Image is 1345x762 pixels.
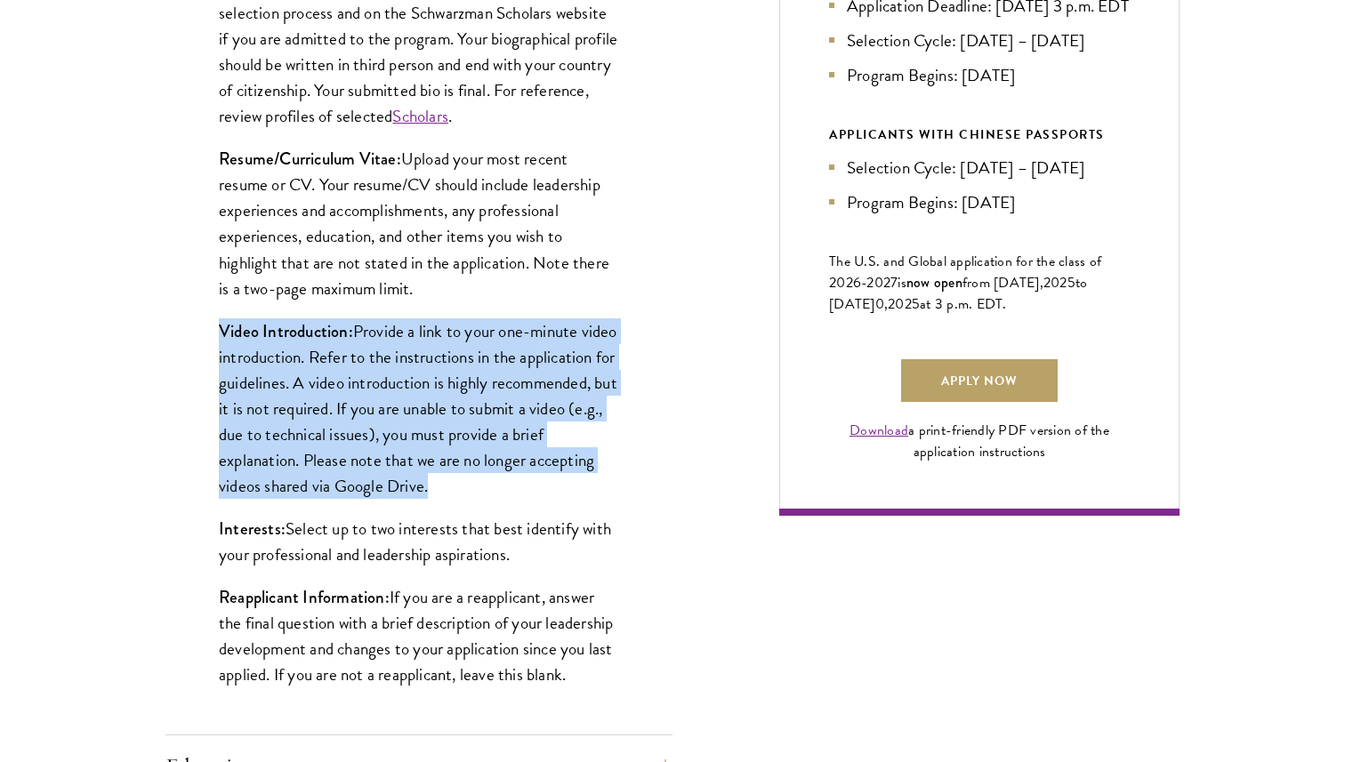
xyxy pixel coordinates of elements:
[1043,272,1067,293] span: 202
[906,272,962,293] span: now open
[829,272,1087,315] span: to [DATE]
[829,62,1130,88] li: Program Begins: [DATE]
[850,420,908,441] a: Download
[219,585,390,609] strong: Reapplicant Information:
[219,147,401,171] strong: Resume/Curriculum Vitae:
[829,124,1130,146] div: APPLICANTS WITH CHINESE PASSPORTS
[219,318,619,499] p: Provide a link to your one-minute video introduction. Refer to the instructions in the applicatio...
[829,189,1130,215] li: Program Begins: [DATE]
[829,28,1130,53] li: Selection Cycle: [DATE] – [DATE]
[884,293,888,315] span: ,
[888,293,912,315] span: 202
[1067,272,1075,293] span: 5
[890,272,898,293] span: 7
[219,516,619,567] p: Select up to two interests that best identify with your professional and leadership aspirations.
[219,584,619,687] p: If you are a reapplicant, answer the final question with a brief description of your leadership d...
[219,146,619,301] p: Upload your most recent resume or CV. Your resume/CV should include leadership experiences and ac...
[912,293,920,315] span: 5
[853,272,861,293] span: 6
[962,272,1043,293] span: from [DATE],
[920,293,1007,315] span: at 3 p.m. EDT.
[901,359,1058,402] a: Apply Now
[392,103,448,129] a: Scholars
[861,272,890,293] span: -202
[829,420,1130,462] div: a print-friendly PDF version of the application instructions
[219,319,353,343] strong: Video Introduction:
[875,293,884,315] span: 0
[219,517,286,541] strong: Interests:
[829,251,1101,293] span: The U.S. and Global application for the class of 202
[898,272,906,293] span: is
[829,155,1130,180] li: Selection Cycle: [DATE] – [DATE]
